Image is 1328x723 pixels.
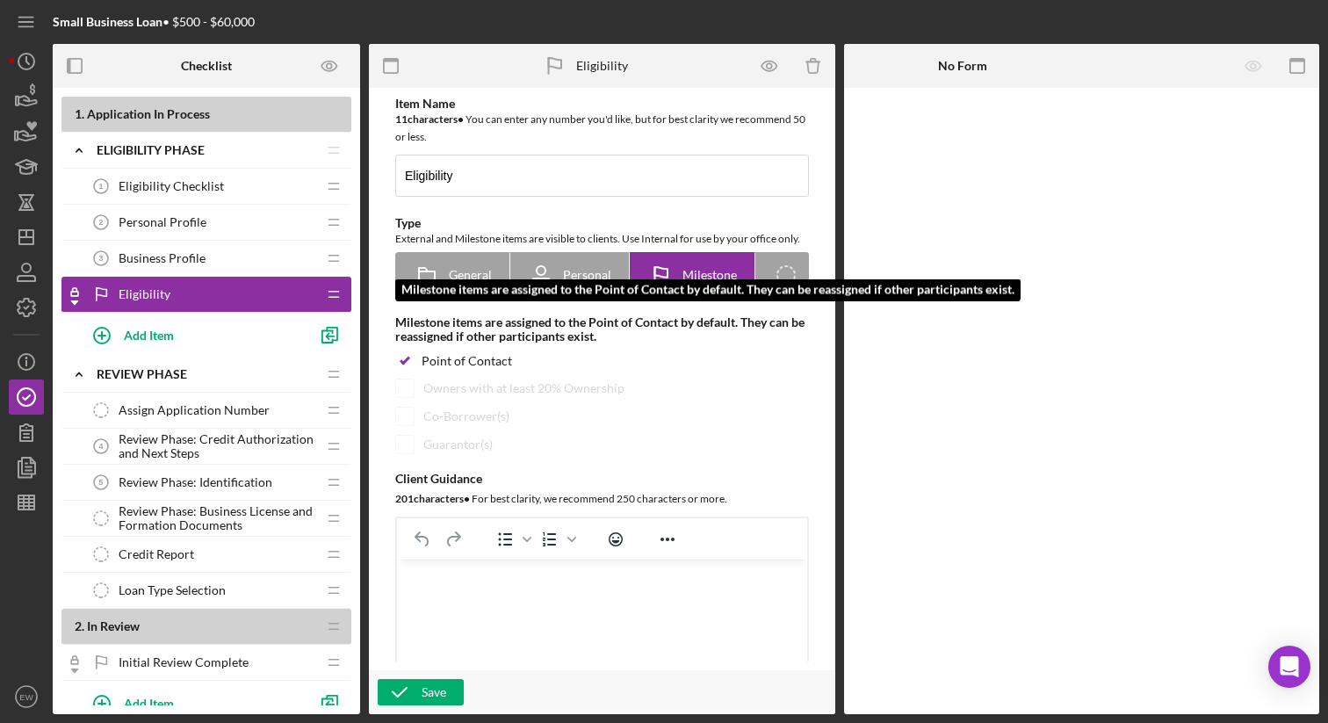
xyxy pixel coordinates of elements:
span: Milestone [682,268,737,282]
b: 201 character s • [395,492,470,505]
span: Application In Process [87,106,210,121]
div: Point of Contact [422,354,512,368]
span: 2 . [75,618,84,633]
div: Owners with at least 20% Ownership [423,381,624,395]
span: Initial Review Complete [119,655,249,669]
tspan: 2 [99,218,104,227]
div: Bullet list [490,527,534,552]
span: Assign Application Number [119,403,270,417]
tspan: 4 [99,442,104,451]
span: Eligibility Checklist [119,179,224,193]
b: Small Business Loan [53,14,162,29]
span: Credit Report [119,547,194,561]
div: Add Item [124,318,174,351]
span: Personal Profile [119,215,206,229]
span: Eligibility [119,287,170,301]
span: Business Profile [119,251,206,265]
span: Loan Type Selection [119,583,226,597]
button: Add Item [79,685,307,720]
button: Emojis [601,527,631,552]
div: Save [422,679,446,705]
div: You can enter any number you'd like, but for best clarity we recommend 50 or less. [395,111,809,146]
b: No Form [938,59,987,73]
button: Reveal or hide additional toolbar items [653,527,682,552]
span: Review Phase: Credit Authorization and Next Steps [119,432,316,460]
button: Add Item [79,317,307,352]
div: Eligibility [576,59,628,73]
div: Numbered list [535,527,579,552]
div: Milestone items are assigned to the Point of Contact by default. They can be reassigned if other ... [395,315,809,343]
span: Internal [808,268,851,282]
button: Save [378,679,464,705]
div: Co-Borrower(s) [423,409,509,423]
div: • $500 - $60,000 [53,15,255,29]
div: Eligibility Phase [97,143,316,157]
span: 1 . [75,106,84,121]
b: Checklist [181,59,232,73]
span: Review Phase: Business License and Formation Documents [119,504,316,532]
div: Client Guidance [395,472,809,486]
button: Redo [438,527,468,552]
div: Guarantor(s) [423,437,493,452]
span: Review Phase: Identification [119,475,272,489]
tspan: 3 [99,254,104,263]
div: Type [395,216,809,230]
div: REVIEW PHASE [97,367,316,381]
span: Personal [563,268,611,282]
b: 11 character s • [395,112,464,126]
div: For best clarity, we recommend 250 characters or more. [395,490,809,508]
button: Preview as [310,47,350,86]
span: In Review [87,618,140,633]
tspan: 1 [99,182,104,191]
span: General [449,268,492,282]
div: Item Name [395,97,809,111]
button: EW [9,679,44,714]
button: Undo [408,527,437,552]
div: Add Item [124,686,174,719]
div: Open Intercom Messenger [1268,646,1310,688]
tspan: 5 [99,478,104,487]
div: External and Milestone items are visible to clients. Use Internal for use by your office only. [395,230,809,248]
text: EW [19,692,33,702]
